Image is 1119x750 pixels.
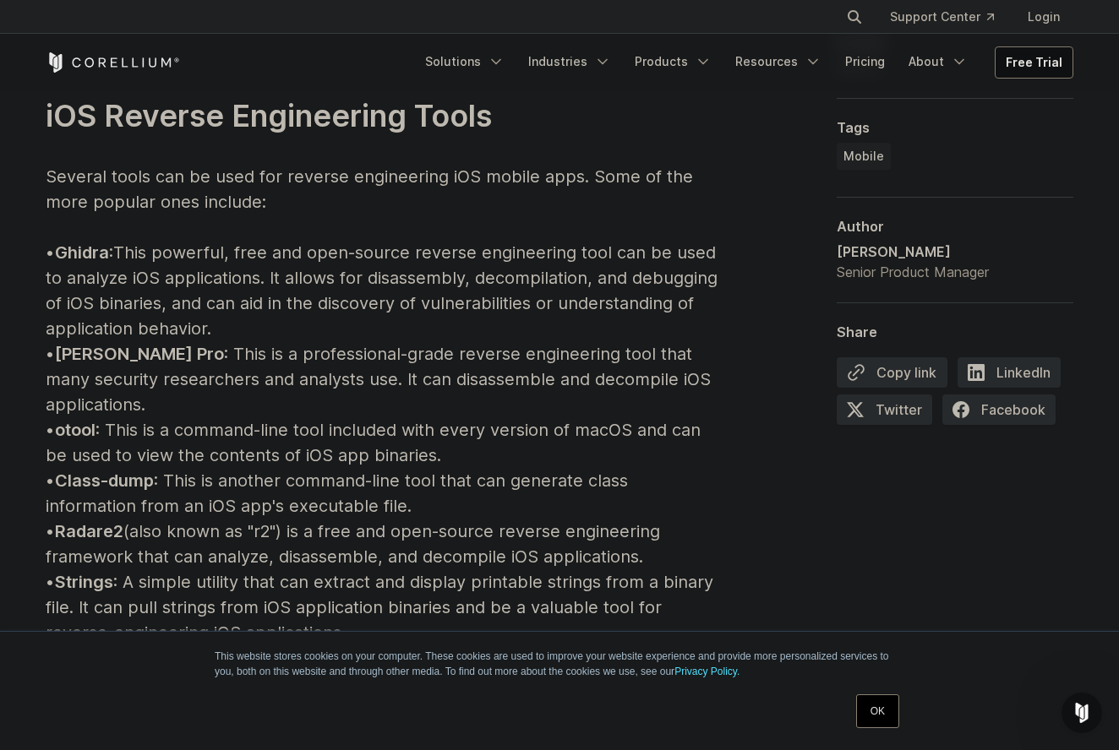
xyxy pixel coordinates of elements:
span: Mobile [843,148,884,165]
button: Copy link [837,357,947,388]
div: [PERSON_NAME] [837,242,989,262]
a: Solutions [415,46,515,77]
a: OK [856,694,899,728]
a: Industries [518,46,621,77]
a: Products [625,46,722,77]
span: Class-dump [55,470,154,491]
a: Mobile [837,143,891,170]
span: LinkedIn [958,357,1061,388]
span: Facebook [942,394,1056,425]
span: otool [55,420,96,440]
a: LinkedIn [958,357,1071,394]
p: This website stores cookies on your computer. These cookies are used to improve your website expe... [215,649,904,679]
a: Pricing [835,46,895,77]
span: iOS Reverse Engineering Tools [46,97,492,134]
div: Tags [837,119,1073,136]
a: Privacy Policy. [674,666,740,677]
span: Ghidra [55,242,109,263]
div: Navigation Menu [826,2,1073,32]
span: : [109,242,113,263]
span: Strings [55,572,113,592]
a: Twitter [837,394,942,432]
button: Search [839,2,870,32]
div: Senior Product Manager [837,262,989,282]
a: Facebook [942,394,1066,432]
div: Author [837,218,1073,235]
div: Navigation Menu [415,46,1073,79]
span: Twitter [837,394,932,425]
a: Corellium Home [46,52,180,73]
a: Login [1014,2,1073,32]
a: About [898,46,978,77]
iframe: Intercom live chat [1062,693,1102,733]
span: [PERSON_NAME] Pro [55,344,224,364]
span: Radare2 [55,521,123,541]
a: Resources [725,46,832,77]
a: Support Center [876,2,1007,32]
div: Share [837,323,1073,340]
a: Free Trial [996,47,1073,78]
